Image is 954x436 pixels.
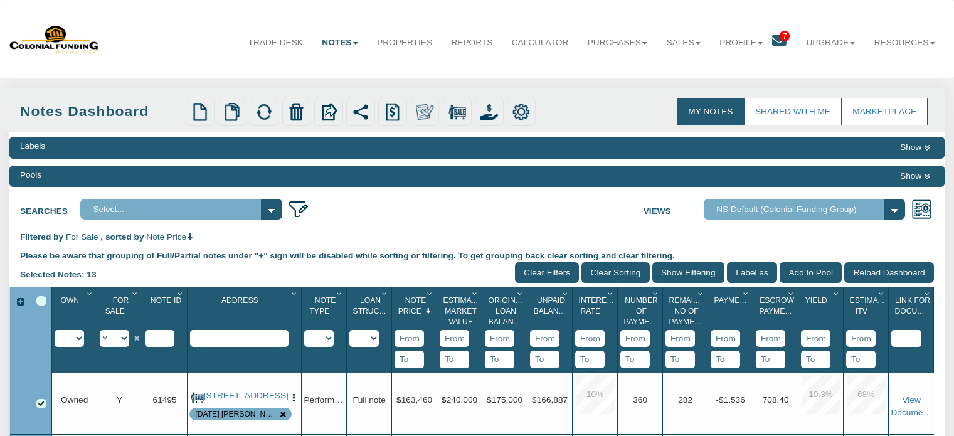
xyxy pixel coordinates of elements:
[309,296,336,316] span: Note Type
[846,292,888,368] div: Sort None
[665,351,695,368] input: To
[440,292,482,368] div: Sort None
[756,292,798,330] div: Escrow Payment Sort None
[334,287,346,299] div: Column Menu
[289,287,300,299] div: Column Menu
[711,351,740,368] input: To
[865,27,945,58] a: Resources
[895,296,944,316] span: Link For Documents
[288,199,309,220] img: edit_filter_icon.png
[20,169,41,181] div: Pools
[352,103,369,120] img: share.svg
[772,27,797,59] a: 7
[105,296,129,316] span: For Sale
[487,395,522,405] span: $175,000
[368,27,442,58] a: Properties
[304,292,346,330] div: Note Type Sort None
[756,330,785,348] input: From
[530,351,559,368] input: To
[448,103,466,120] img: for_sale.png
[55,292,97,330] div: Own Sort None
[349,292,391,330] div: Loan Structure Sort None
[850,296,893,316] span: Estimated Itv
[716,395,745,405] span: -$1,536
[440,330,469,348] input: From
[480,103,498,120] img: purchase_offer.png
[384,103,401,120] img: history.png
[678,395,692,405] span: 282
[221,296,258,305] span: Address
[36,399,46,409] div: Row 1, Row Selection Checkbox
[312,27,368,58] a: Notes
[396,395,432,405] span: $163,460
[145,292,187,330] div: Note Id Sort None
[485,292,527,330] div: Original Loan Balance Sort None
[711,330,740,348] input: From
[349,292,391,347] div: Sort None
[711,292,753,330] div: Payment(P&I) Sort None
[20,232,63,242] span: Filtered by
[238,27,312,58] a: Trade Desk
[530,292,572,368] div: Sort None
[145,292,187,347] div: Sort None
[320,103,337,120] img: export.svg
[846,351,876,368] input: To
[579,296,617,316] span: Interest Rate
[891,292,934,347] div: Sort None
[100,292,142,330] div: For Sale Sort None
[146,232,186,242] span: Note Price
[756,292,798,368] div: Sort None
[644,199,704,217] label: Views
[534,296,570,316] span: Unpaid Balance
[921,287,933,299] div: Column Menu
[129,287,141,299] div: Column Menu
[66,232,98,242] span: For Sale
[665,292,708,330] div: Remaining No Of Payments Sort None
[876,287,888,299] div: Column Menu
[727,262,777,283] input: Label as
[665,292,708,368] div: Sort None
[440,292,482,330] div: Estimated Market Value Sort None
[891,395,934,417] a: View Documents
[763,395,789,405] span: 708.40
[530,330,559,348] input: From
[191,391,204,404] img: for_sale.png
[223,103,241,120] img: copy.png
[151,296,181,305] span: Note Id
[847,375,886,414] div: 68.0
[416,103,433,120] img: make_own.png
[485,330,514,348] input: From
[801,351,830,368] input: To
[711,292,753,368] div: Sort None
[515,262,579,283] input: Clear Filters
[581,262,650,283] input: Clear Sorting
[489,296,525,327] span: Original Loan Balance
[669,296,713,327] span: Remaining No Of Payments
[780,31,790,41] span: 7
[605,287,617,299] div: Column Menu
[512,103,530,120] img: settings.png
[760,296,795,316] span: Escrow Payment
[756,351,785,368] input: To
[60,296,79,305] span: Own
[440,351,469,368] input: To
[398,296,427,316] span: Note Price
[304,292,346,347] div: Sort None
[442,27,502,58] a: Reports
[395,330,424,348] input: From
[117,395,122,405] span: Y
[485,351,514,368] input: To
[530,292,572,330] div: Unpaid Balance Sort None
[710,27,772,58] a: Profile
[620,351,650,368] input: To
[353,296,400,316] span: Loan Structure
[846,330,876,348] input: From
[652,262,724,283] input: Show Filtering
[352,395,385,405] span: Full note
[105,232,144,242] span: sorted by
[174,287,186,299] div: Column Menu
[785,287,797,299] div: Column Menu
[289,391,299,403] button: Press to open the note menu
[20,140,45,152] div: Labels
[424,287,436,299] div: Column Menu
